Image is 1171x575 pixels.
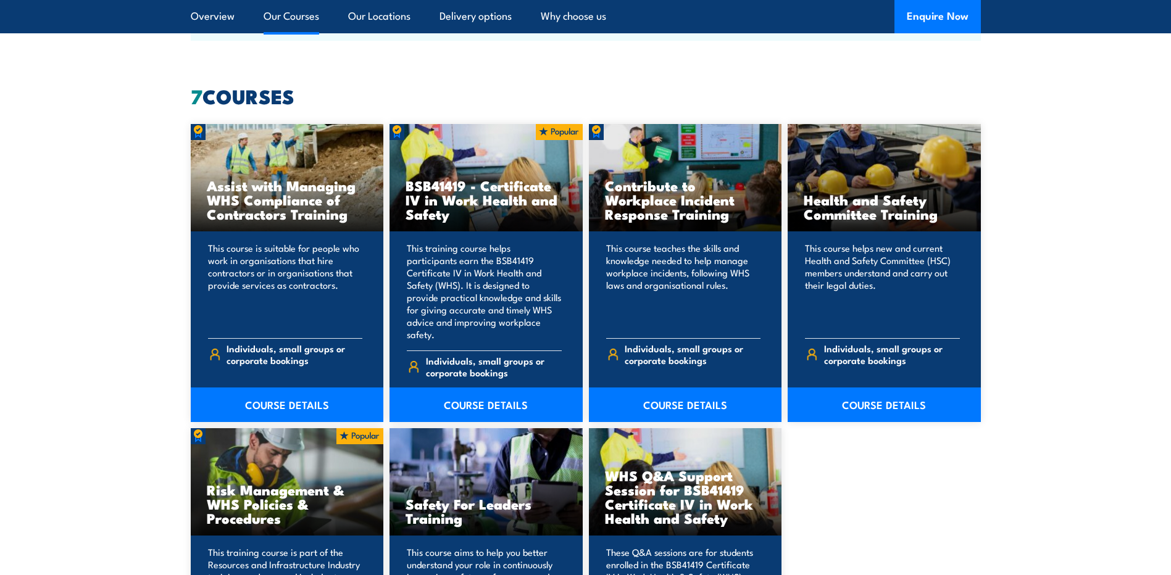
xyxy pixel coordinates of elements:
p: This course is suitable for people who work in organisations that hire contractors or in organisa... [208,242,363,328]
a: COURSE DETAILS [589,387,782,422]
h3: Safety For Leaders Training [406,497,567,525]
p: This course teaches the skills and knowledge needed to help manage workplace incidents, following... [606,242,761,328]
span: Individuals, small groups or corporate bookings [625,342,761,366]
strong: 7 [191,80,202,111]
h3: BSB41419 - Certificate IV in Work Health and Safety [406,178,567,221]
h3: Risk Management & WHS Policies & Procedures [207,482,368,525]
h2: COURSES [191,87,981,104]
h3: Assist with Managing WHS Compliance of Contractors Training [207,178,368,221]
h3: WHS Q&A Support Session for BSB41419 Certificate IV in Work Health and Safety [605,468,766,525]
p: This course helps new and current Health and Safety Committee (HSC) members understand and carry ... [805,242,960,328]
h3: Contribute to Workplace Incident Response Training [605,178,766,221]
p: This training course helps participants earn the BSB41419 Certificate IV in Work Health and Safet... [407,242,562,341]
a: COURSE DETAILS [390,387,583,422]
span: Individuals, small groups or corporate bookings [426,355,562,378]
span: Individuals, small groups or corporate bookings [227,342,362,366]
span: Individuals, small groups or corporate bookings [824,342,960,366]
h3: Health and Safety Committee Training [804,192,965,221]
a: COURSE DETAILS [191,387,384,422]
a: COURSE DETAILS [788,387,981,422]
